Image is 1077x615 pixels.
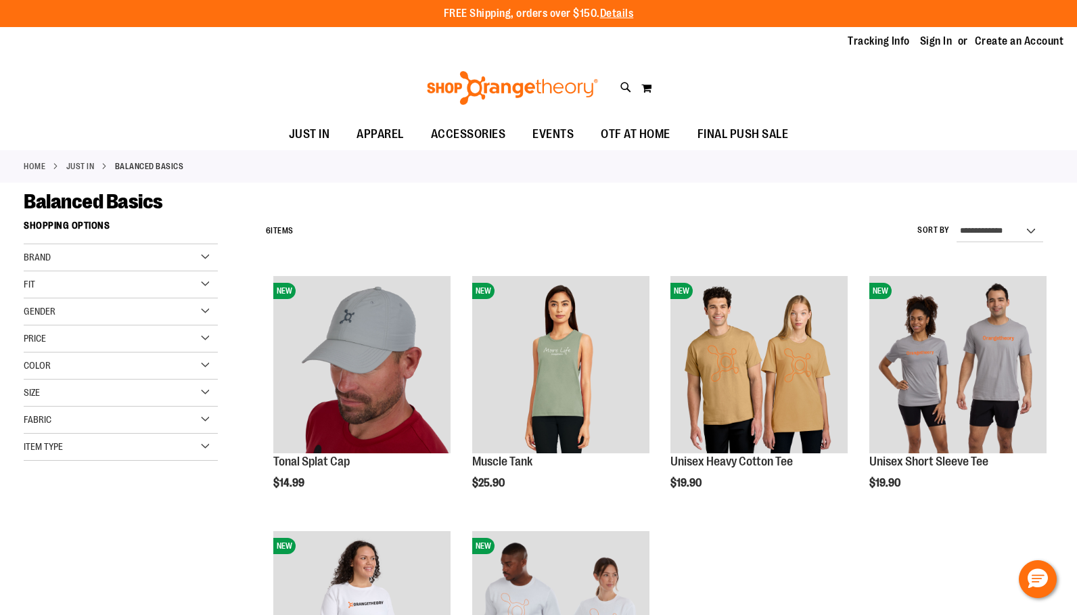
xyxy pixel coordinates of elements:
span: $19.90 [670,477,704,489]
a: Unisex Heavy Cotton Tee [670,455,793,468]
span: OTF AT HOME [601,119,670,150]
a: Details [600,7,634,20]
span: Fabric [24,414,51,425]
a: Tonal Splat Cap [273,455,350,468]
span: Color [24,360,51,371]
span: Item Type [24,441,63,452]
span: NEW [472,283,495,299]
a: Sign In [920,34,953,49]
span: Size [24,387,40,398]
a: Muscle Tank [472,455,532,468]
div: product [863,269,1053,524]
span: FINAL PUSH SALE [697,119,789,150]
a: FINAL PUSH SALE [684,119,802,150]
span: Gender [24,306,55,317]
label: Sort By [917,225,950,236]
a: Create an Account [975,34,1064,49]
span: ACCESSORIES [431,119,506,150]
p: FREE Shipping, orders over $150. [444,6,634,22]
img: Product image for Grey Tonal Splat Cap [273,276,451,453]
div: product [465,269,656,524]
a: EVENTS [519,119,587,150]
h2: Items [266,221,294,242]
a: Tracking Info [848,34,910,49]
a: ACCESSORIES [417,119,520,150]
div: product [664,269,854,524]
img: Unisex Heavy Cotton Tee [670,276,848,453]
span: $19.90 [869,477,902,489]
a: Unisex Short Sleeve Tee [869,455,988,468]
a: JUST IN [275,119,344,150]
a: Muscle TankNEW [472,276,649,455]
span: $14.99 [273,477,306,489]
span: NEW [869,283,892,299]
a: Home [24,160,45,173]
span: Balanced Basics [24,190,163,213]
a: APPAREL [343,119,417,150]
span: $25.90 [472,477,507,489]
div: product [267,269,457,524]
img: Muscle Tank [472,276,649,453]
span: NEW [273,538,296,554]
a: Unisex Short Sleeve TeeNEW [869,276,1047,455]
span: APPAREL [357,119,404,150]
span: EVENTS [532,119,574,150]
img: Unisex Short Sleeve Tee [869,276,1047,453]
a: Unisex Heavy Cotton TeeNEW [670,276,848,455]
button: Hello, have a question? Let’s chat. [1019,560,1057,598]
strong: Balanced Basics [115,160,184,173]
span: NEW [670,283,693,299]
span: 6 [266,226,271,235]
span: Brand [24,252,51,263]
a: OTF AT HOME [587,119,684,150]
a: JUST IN [66,160,95,173]
strong: Shopping Options [24,214,218,244]
a: Product image for Grey Tonal Splat CapNEW [273,276,451,455]
img: Shop Orangetheory [425,71,600,105]
span: NEW [472,538,495,554]
span: Fit [24,279,35,290]
span: NEW [273,283,296,299]
span: Price [24,333,46,344]
span: JUST IN [289,119,330,150]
